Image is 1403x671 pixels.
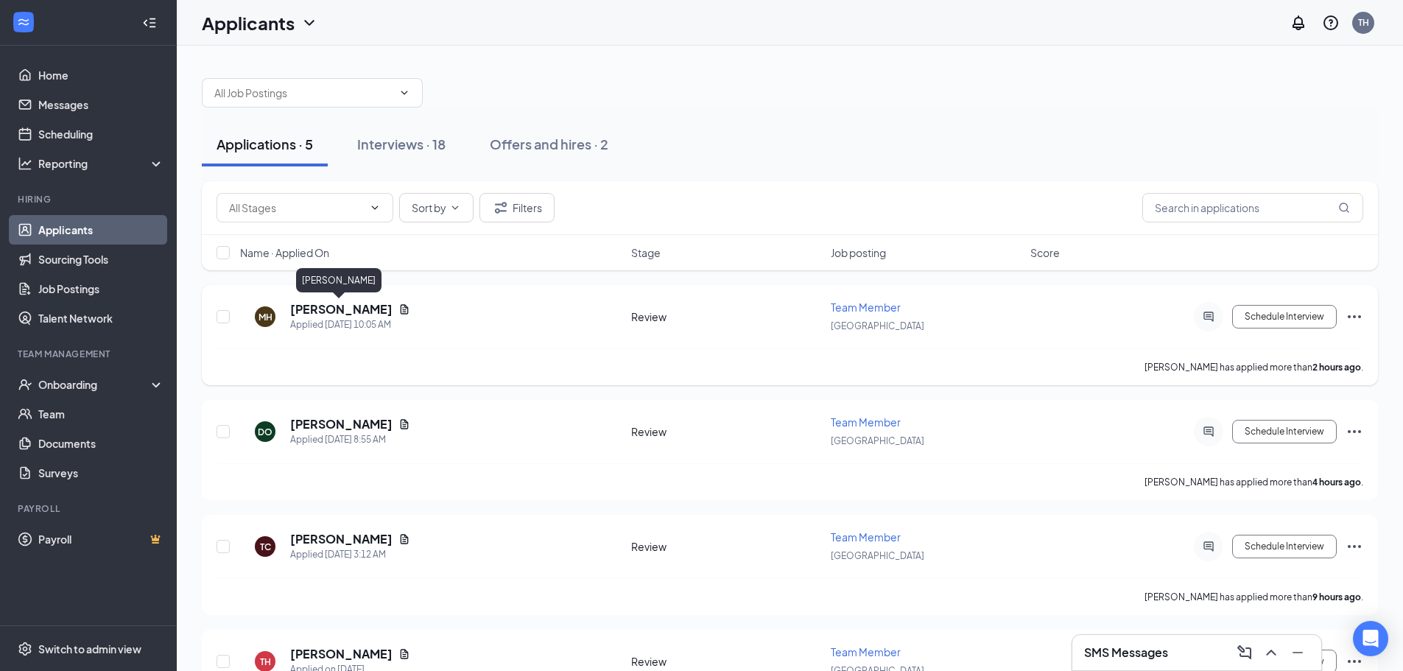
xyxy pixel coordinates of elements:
[38,642,141,656] div: Switch to admin view
[831,415,901,429] span: Team Member
[1312,477,1361,488] b: 4 hours ago
[490,135,608,153] div: Offers and hires · 2
[38,90,164,119] a: Messages
[398,533,410,545] svg: Document
[18,193,161,205] div: Hiring
[296,268,381,292] div: [PERSON_NAME]
[1262,644,1280,661] svg: ChevronUp
[38,119,164,149] a: Scheduling
[38,429,164,458] a: Documents
[258,426,272,438] div: DO
[1084,644,1168,661] h3: SMS Messages
[290,547,410,562] div: Applied [DATE] 3:12 AM
[300,14,318,32] svg: ChevronDown
[1346,423,1363,440] svg: Ellipses
[831,435,924,446] span: [GEOGRAPHIC_DATA]
[631,424,822,439] div: Review
[831,320,924,331] span: [GEOGRAPHIC_DATA]
[16,15,31,29] svg: WorkstreamLogo
[831,245,886,260] span: Job posting
[412,203,446,213] span: Sort by
[142,15,157,30] svg: Collapse
[1200,426,1217,438] svg: ActiveChat
[1312,362,1361,373] b: 2 hours ago
[1346,653,1363,670] svg: Ellipses
[18,642,32,656] svg: Settings
[831,301,901,314] span: Team Member
[1232,420,1337,443] button: Schedule Interview
[831,550,924,561] span: [GEOGRAPHIC_DATA]
[217,135,313,153] div: Applications · 5
[259,311,272,323] div: MH
[492,199,510,217] svg: Filter
[631,654,822,669] div: Review
[38,215,164,245] a: Applicants
[398,87,410,99] svg: ChevronDown
[1290,14,1307,32] svg: Notifications
[1312,591,1361,603] b: 9 hours ago
[290,646,393,662] h5: [PERSON_NAME]
[214,85,393,101] input: All Job Postings
[831,530,901,544] span: Team Member
[1259,641,1283,664] button: ChevronUp
[18,156,32,171] svg: Analysis
[38,245,164,274] a: Sourcing Tools
[1030,245,1060,260] span: Score
[831,645,901,658] span: Team Member
[1142,193,1363,222] input: Search in applications
[290,317,410,332] div: Applied [DATE] 10:05 AM
[631,309,822,324] div: Review
[398,648,410,660] svg: Document
[18,377,32,392] svg: UserCheck
[631,245,661,260] span: Stage
[479,193,555,222] button: Filter Filters
[290,416,393,432] h5: [PERSON_NAME]
[1236,644,1253,661] svg: ComposeMessage
[38,274,164,303] a: Job Postings
[1346,308,1363,326] svg: Ellipses
[1322,14,1340,32] svg: QuestionInfo
[38,458,164,488] a: Surveys
[398,418,410,430] svg: Document
[290,432,410,447] div: Applied [DATE] 8:55 AM
[1286,641,1309,664] button: Minimize
[399,193,474,222] button: Sort byChevronDown
[1346,538,1363,555] svg: Ellipses
[369,202,381,214] svg: ChevronDown
[449,202,461,214] svg: ChevronDown
[631,539,822,554] div: Review
[290,301,393,317] h5: [PERSON_NAME]
[38,60,164,90] a: Home
[229,200,363,216] input: All Stages
[398,303,410,315] svg: Document
[1289,644,1307,661] svg: Minimize
[1358,16,1369,29] div: TH
[1232,305,1337,329] button: Schedule Interview
[1338,202,1350,214] svg: MagnifyingGlass
[18,348,161,360] div: Team Management
[240,245,329,260] span: Name · Applied On
[38,303,164,333] a: Talent Network
[260,656,271,668] div: TH
[18,502,161,515] div: Payroll
[1232,535,1337,558] button: Schedule Interview
[357,135,446,153] div: Interviews · 18
[38,524,164,554] a: PayrollCrown
[1200,541,1217,552] svg: ActiveChat
[38,399,164,429] a: Team
[290,531,393,547] h5: [PERSON_NAME]
[1144,476,1363,488] p: [PERSON_NAME] has applied more than .
[1353,621,1388,656] div: Open Intercom Messenger
[202,10,295,35] h1: Applicants
[1144,591,1363,603] p: [PERSON_NAME] has applied more than .
[38,377,152,392] div: Onboarding
[1200,311,1217,323] svg: ActiveChat
[1144,361,1363,373] p: [PERSON_NAME] has applied more than .
[1233,641,1256,664] button: ComposeMessage
[38,156,165,171] div: Reporting
[260,541,271,553] div: TC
